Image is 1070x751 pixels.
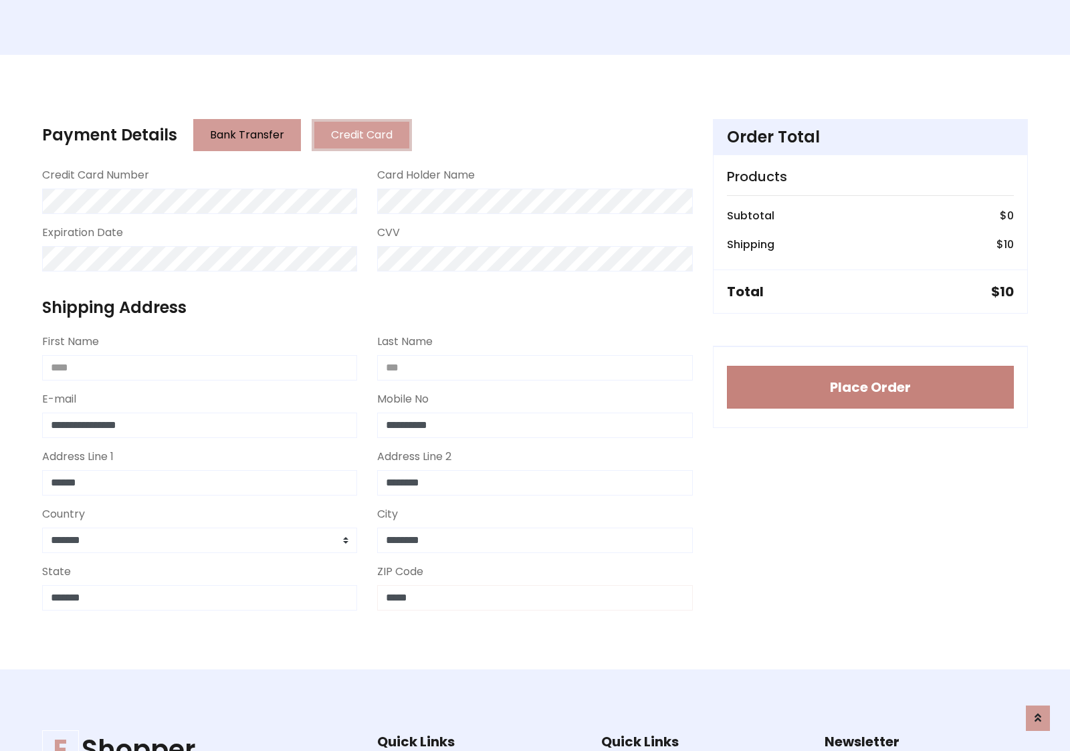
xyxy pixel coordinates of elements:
label: Credit Card Number [42,167,149,183]
h5: Products [727,169,1014,185]
h4: Payment Details [42,126,177,145]
label: City [377,506,398,522]
label: Card Holder Name [377,167,475,183]
button: Credit Card [312,119,412,151]
span: 10 [1000,282,1014,301]
h4: Order Total [727,128,1014,147]
label: ZIP Code [377,564,423,580]
label: E-mail [42,391,76,407]
h5: Total [727,284,764,300]
button: Bank Transfer [193,119,301,151]
label: First Name [42,334,99,350]
label: Country [42,506,85,522]
label: Mobile No [377,391,429,407]
button: Place Order [727,366,1014,409]
label: Address Line 2 [377,449,451,465]
h6: Shipping [727,238,774,251]
label: Address Line 1 [42,449,114,465]
label: State [42,564,71,580]
span: 0 [1007,208,1014,223]
h5: Newsletter [825,734,1028,750]
h6: $ [996,238,1014,251]
h6: $ [1000,209,1014,222]
label: CVV [377,225,400,241]
h6: Subtotal [727,209,774,222]
h5: Quick Links [377,734,580,750]
h4: Shipping Address [42,298,693,318]
label: Last Name [377,334,433,350]
span: 10 [1004,237,1014,252]
h5: $ [991,284,1014,300]
h5: Quick Links [601,734,805,750]
label: Expiration Date [42,225,123,241]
